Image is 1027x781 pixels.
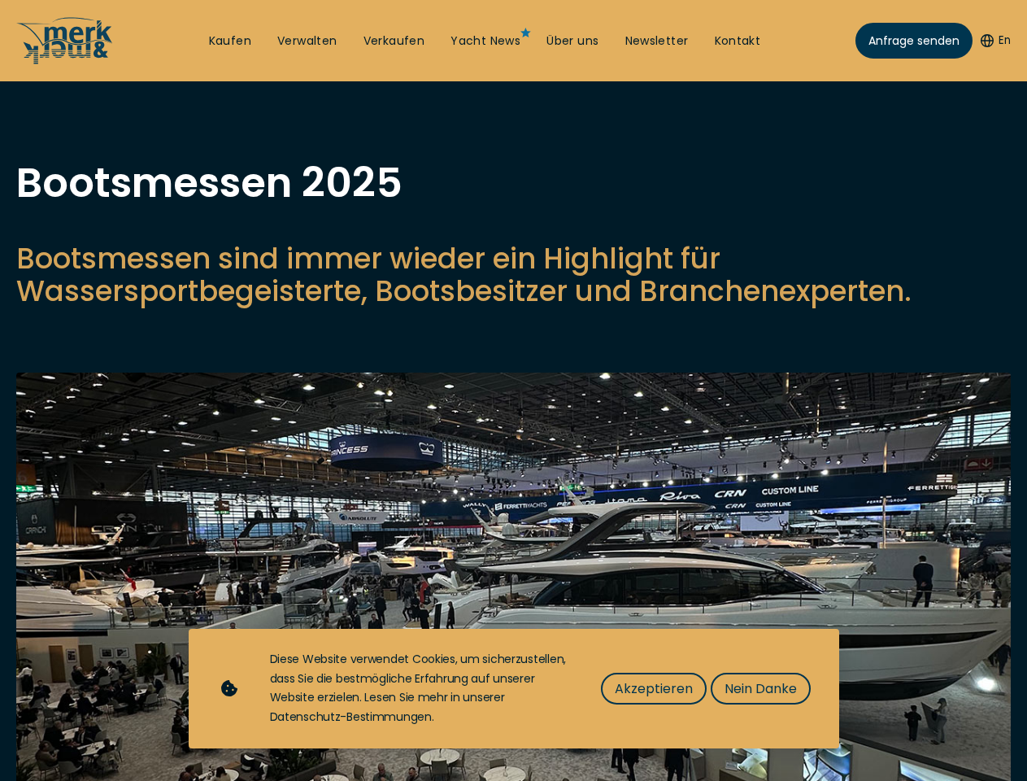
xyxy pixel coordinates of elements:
[16,242,1011,308] p: Bootsmessen sind immer wieder ein Highlight für Wassersportbegeisterte, Bootsbesitzer und Branche...
[546,33,598,50] a: Über uns
[981,33,1011,49] button: En
[363,33,425,50] a: Verkaufen
[209,33,251,50] a: Kaufen
[715,33,761,50] a: Kontakt
[450,33,520,50] a: Yacht News
[711,673,811,705] button: Nein Danke
[270,650,568,727] div: Diese Website verwendet Cookies, um sicherzustellen, dass Sie die bestmögliche Erfahrung auf unse...
[725,678,797,699] span: Nein Danke
[270,709,432,725] a: Datenschutz-Bestimmungen
[601,673,707,705] button: Akzeptieren
[277,33,337,50] a: Verwalten
[615,678,693,699] span: Akzeptieren
[625,33,689,50] a: Newsletter
[16,163,1011,203] h1: Bootsmessen 2025
[855,23,973,59] a: Anfrage senden
[868,33,960,50] span: Anfrage senden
